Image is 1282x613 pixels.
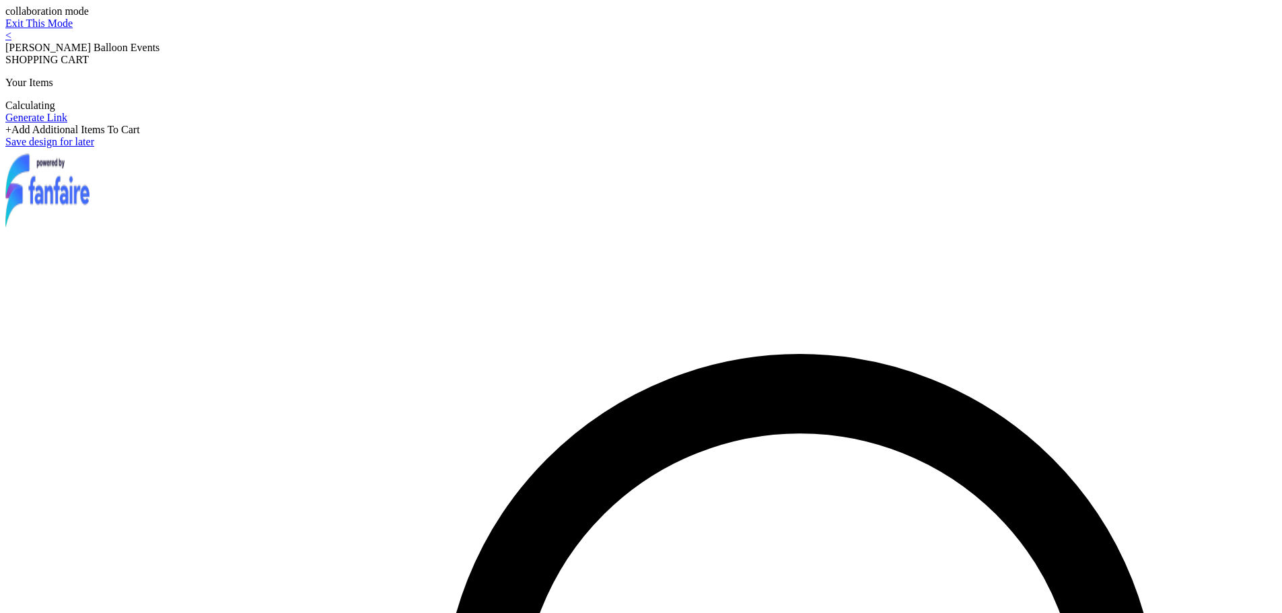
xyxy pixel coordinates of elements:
[5,42,1277,54] div: [PERSON_NAME] Balloon Events
[5,54,1277,66] div: SHOPPING CART
[5,148,90,232] img: logo
[5,136,94,147] a: Save design for later
[5,77,1277,89] p: Your Items
[5,112,67,123] a: Generate Link
[5,17,73,29] a: Exit This Mode
[5,124,1277,136] div: +Add Additional Items To Cart
[5,30,11,41] a: <
[5,5,1277,30] div: collaboration mode
[5,100,1277,112] div: Calculating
